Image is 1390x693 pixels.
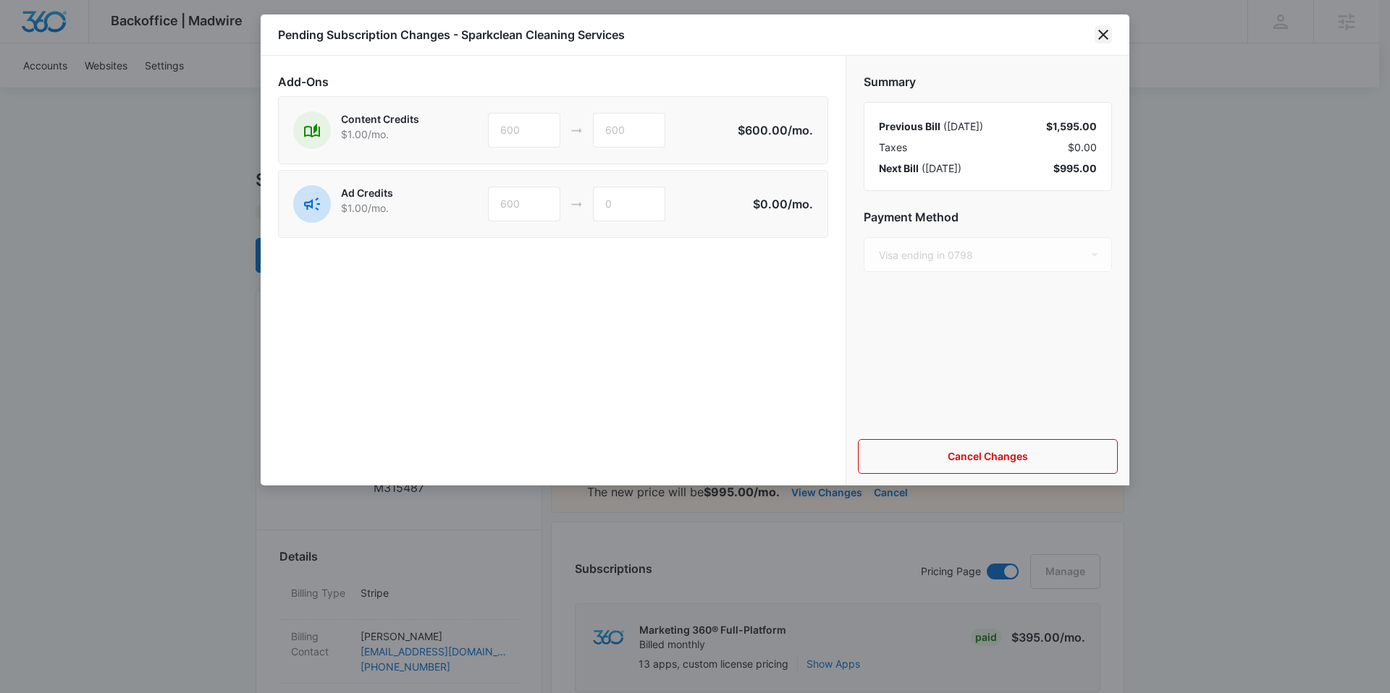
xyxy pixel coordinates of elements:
h2: Add-Ons [278,73,828,90]
p: Content Credits [341,111,419,127]
span: Previous Bill [879,120,940,132]
p: $1.00 /mo. [341,200,393,216]
span: Taxes [879,140,907,155]
span: /mo. [788,197,813,211]
span: $0.00 [1068,140,1097,155]
h2: Payment Method [864,208,1112,226]
p: Ad Credits [341,185,393,200]
button: close [1095,26,1112,43]
div: ( [DATE] ) [879,161,961,176]
div: ( [DATE] ) [879,119,983,134]
div: $1,595.00 [1046,119,1097,134]
button: Cancel Changes [858,439,1118,474]
h2: Summary [864,73,1112,90]
span: /mo. [788,123,813,137]
p: $0.00 [745,195,813,213]
p: $600.00 [738,122,813,139]
div: $995.00 [1053,161,1097,176]
h1: Pending Subscription Changes - Sparkclean Cleaning Services [278,26,625,43]
span: Next Bill [879,162,919,174]
p: $1.00 /mo. [341,127,419,142]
